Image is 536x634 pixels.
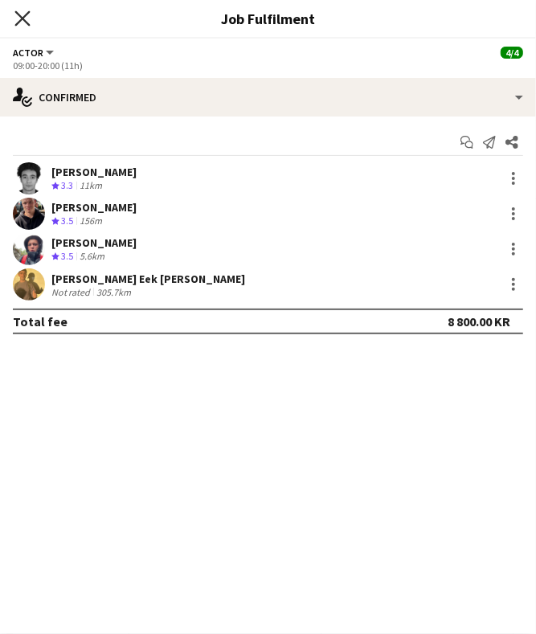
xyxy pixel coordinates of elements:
div: [PERSON_NAME] [51,235,137,250]
div: 156m [76,215,105,228]
span: 3.3 [61,179,73,191]
span: 3.5 [61,250,73,262]
div: 5.6km [76,250,108,264]
div: Not rated [51,286,93,298]
div: 305.7km [93,286,134,298]
div: 11km [76,179,105,193]
div: [PERSON_NAME] Eek [PERSON_NAME] [51,272,245,286]
span: Actor [13,47,43,59]
div: [PERSON_NAME] [51,200,137,215]
div: 09:00-20:00 (11h) [13,59,523,72]
button: Actor [13,47,56,59]
span: 4/4 [501,47,523,59]
div: 8 800.00 KR [448,313,510,329]
div: [PERSON_NAME] [51,165,137,179]
div: Total fee [13,313,68,329]
span: 3.5 [61,215,73,227]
